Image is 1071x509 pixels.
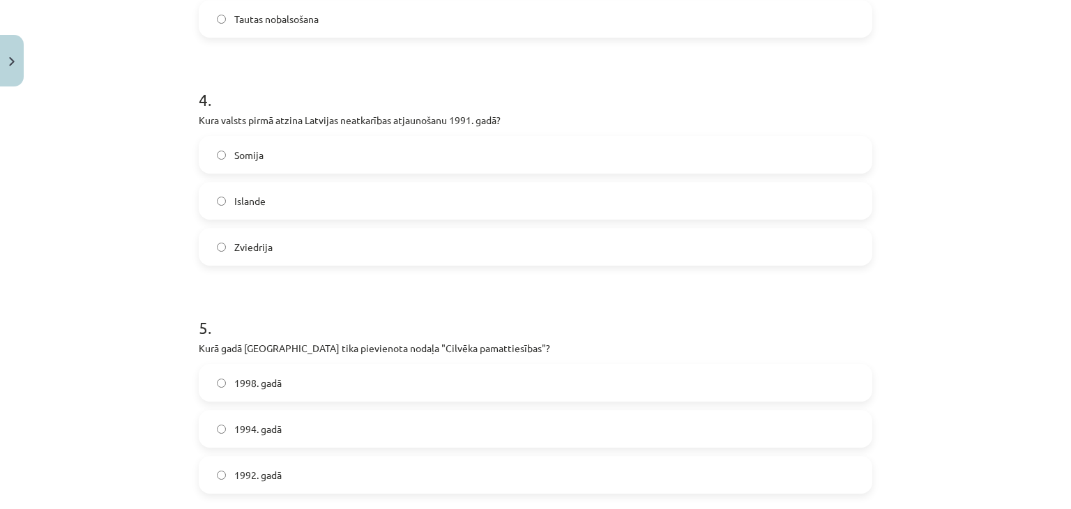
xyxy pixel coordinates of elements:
input: Islande [217,197,226,206]
span: 1992. gadā [234,468,282,483]
span: Zviedrija [234,240,273,254]
input: Somija [217,151,226,160]
input: Zviedrija [217,243,226,252]
p: Kurā gadā [GEOGRAPHIC_DATA] tika pievienota nodaļa "Cilvēka pamattiesības"? [199,341,872,356]
input: 1992. gadā [217,471,226,480]
span: 1994. gadā [234,422,282,436]
span: Islande [234,194,266,208]
h1: 4 . [199,66,872,109]
img: icon-close-lesson-0947bae3869378f0d4975bcd49f059093ad1ed9edebbc8119c70593378902aed.svg [9,57,15,66]
h1: 5 . [199,294,872,337]
input: 1998. gadā [217,379,226,388]
p: Kura valsts pirmā atzina Latvijas neatkarības atjaunošanu 1991. gadā? [199,113,872,128]
span: Somija [234,148,264,162]
input: Tautas nobalsošana [217,15,226,24]
input: 1994. gadā [217,425,226,434]
span: Tautas nobalsošana [234,12,319,26]
span: 1998. gadā [234,376,282,390]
